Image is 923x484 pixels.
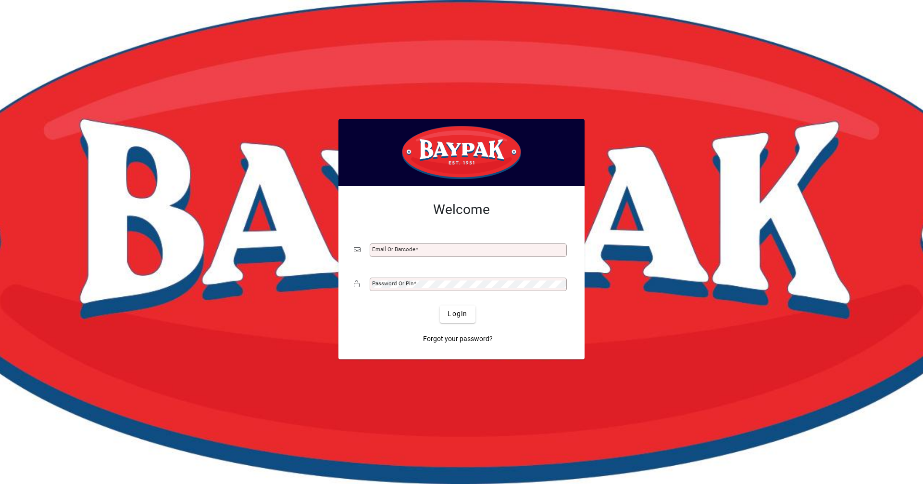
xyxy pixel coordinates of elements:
[440,306,475,323] button: Login
[419,331,497,348] a: Forgot your password?
[448,309,467,319] span: Login
[354,202,569,218] h2: Welcome
[423,334,493,344] span: Forgot your password?
[372,246,415,253] mat-label: Email or Barcode
[372,280,413,287] mat-label: Password or Pin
